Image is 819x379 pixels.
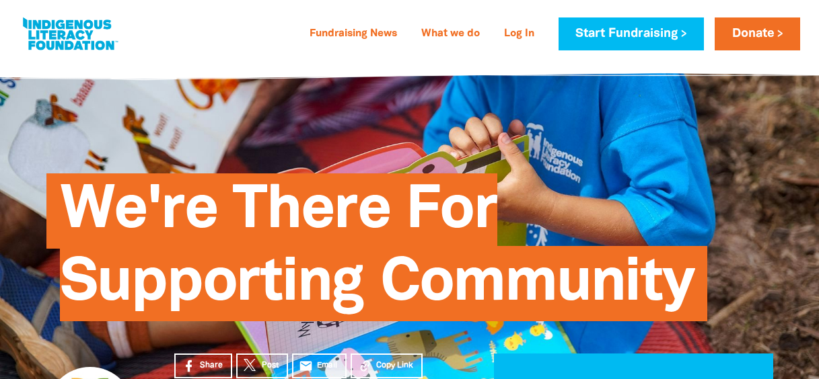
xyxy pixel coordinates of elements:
[200,360,223,372] span: Share
[174,353,232,378] a: Share
[715,17,799,50] a: Donate
[60,183,694,321] span: We're There For Supporting Community
[496,24,542,45] a: Log In
[236,353,288,378] a: Post
[376,360,413,372] span: Copy Link
[299,359,313,373] i: email
[292,353,347,378] a: emailEmail
[262,360,279,372] span: Post
[301,24,405,45] a: Fundraising News
[413,24,488,45] a: What we do
[351,353,423,378] button: Copy Link
[559,17,704,50] a: Start Fundraising
[317,360,337,372] span: Email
